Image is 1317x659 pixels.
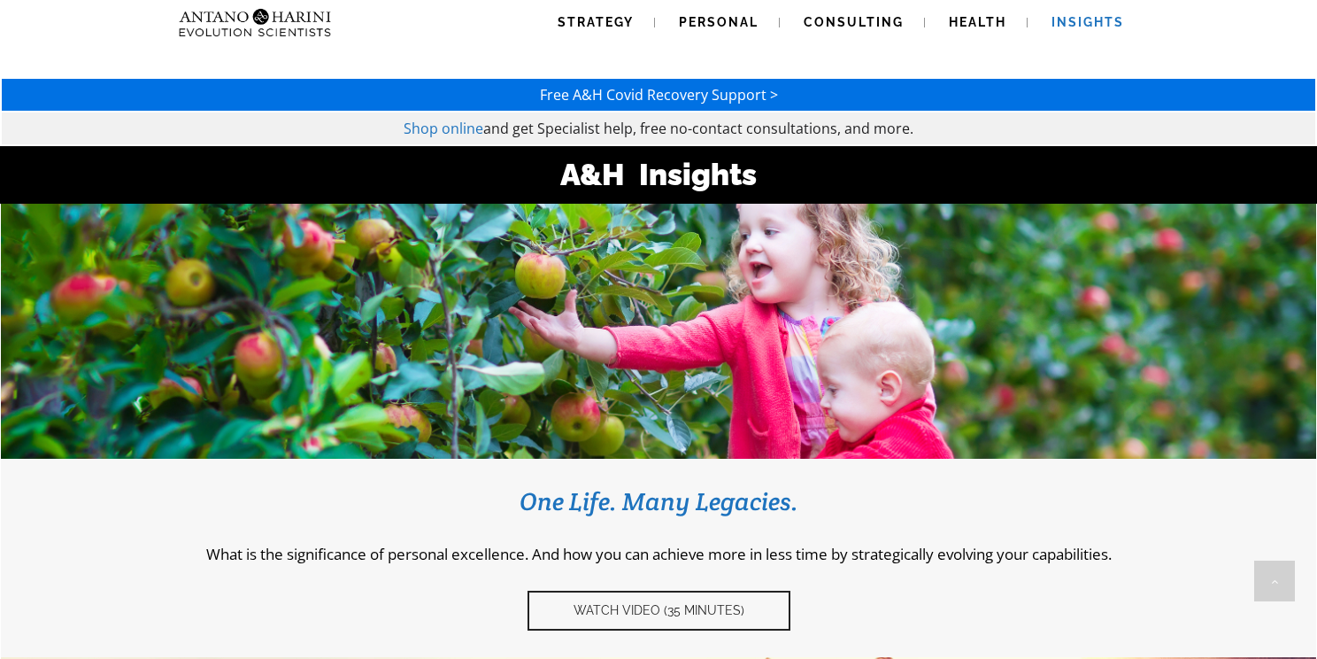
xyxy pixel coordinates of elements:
span: Watch video (35 Minutes) [574,603,744,618]
span: Consulting [804,15,904,29]
a: Watch video (35 Minutes) [528,591,790,631]
h3: One Life. Many Legacies. [27,485,1290,517]
a: Free A&H Covid Recovery Support > [540,85,778,105]
a: Shop online [404,119,483,138]
span: Personal [679,15,759,29]
p: What is the significance of personal excellence. And how you can achieve more in less time by str... [27,544,1290,564]
span: and get Specialist help, free no-contact consultations, and more. [483,119,913,138]
span: Health [949,15,1006,29]
span: Strategy [558,15,634,29]
strong: A&H Insights [560,157,757,192]
span: Insights [1051,15,1124,29]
